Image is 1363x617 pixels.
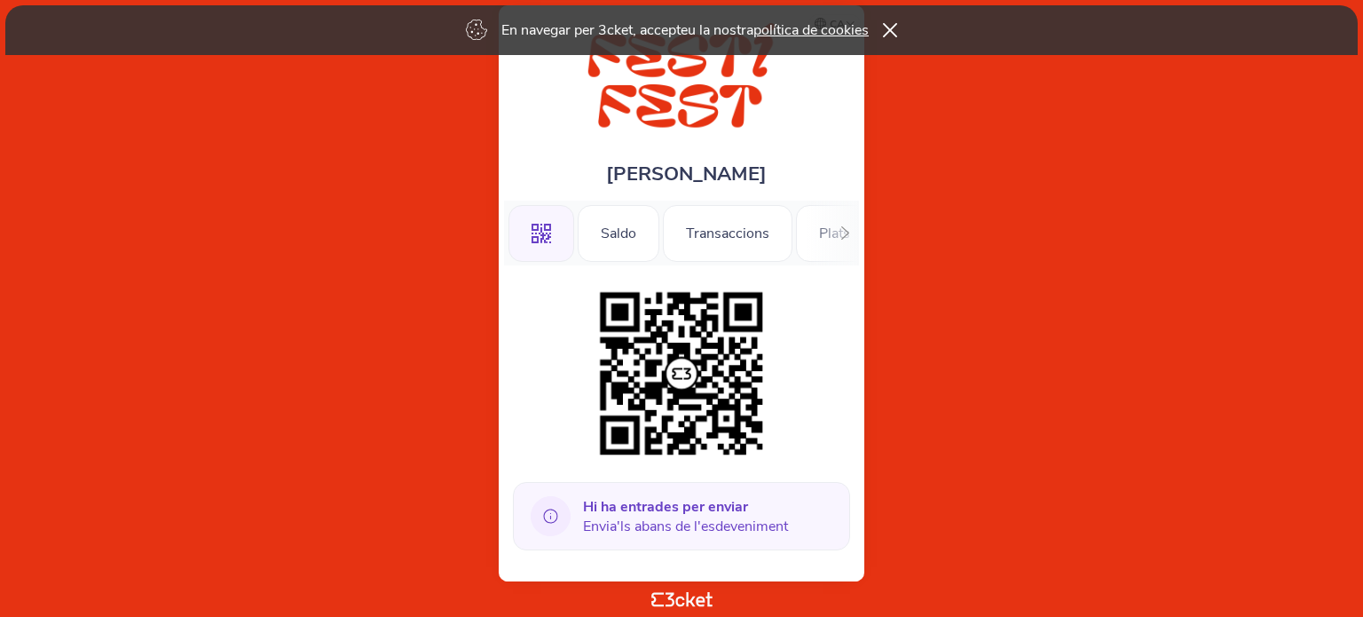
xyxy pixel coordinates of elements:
a: Plats [796,222,873,241]
b: Hi ha entrades per enviar [583,497,748,517]
span: [PERSON_NAME] [606,161,767,187]
p: En navegar per 3cket, accepteu la nostra [501,20,869,40]
div: Transaccions [663,205,792,262]
div: Plats [796,205,873,262]
img: f41c28e116414e0194f6f08bc75eec4c.png [591,283,772,464]
a: política de cookies [753,20,869,40]
span: Envia'ls abans de l'esdeveniment [583,497,788,536]
a: Saldo [578,222,659,241]
img: FESTÍ FEST [537,23,826,134]
a: Transaccions [663,222,792,241]
div: Saldo [578,205,659,262]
